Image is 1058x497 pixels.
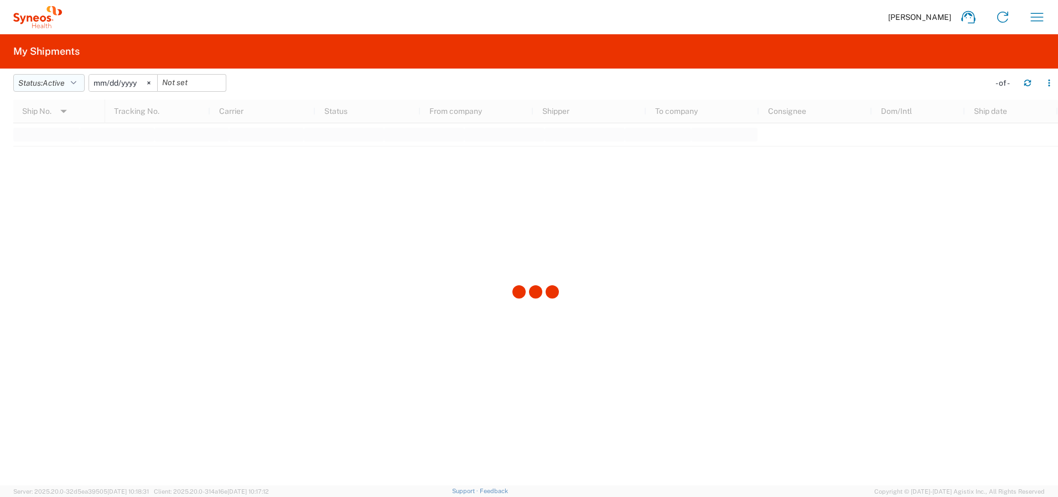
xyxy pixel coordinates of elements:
h2: My Shipments [13,45,80,58]
a: Support [452,488,480,494]
span: [PERSON_NAME] [888,12,951,22]
span: [DATE] 10:18:31 [107,488,149,495]
button: Status:Active [13,74,85,92]
div: - of - [995,78,1015,88]
input: Not set [89,75,157,91]
span: [DATE] 10:17:12 [227,488,269,495]
a: Feedback [480,488,508,494]
input: Not set [158,75,226,91]
span: Active [43,79,65,87]
span: Server: 2025.20.0-32d5ea39505 [13,488,149,495]
span: Copyright © [DATE]-[DATE] Agistix Inc., All Rights Reserved [874,486,1045,496]
span: Client: 2025.20.0-314a16e [154,488,269,495]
